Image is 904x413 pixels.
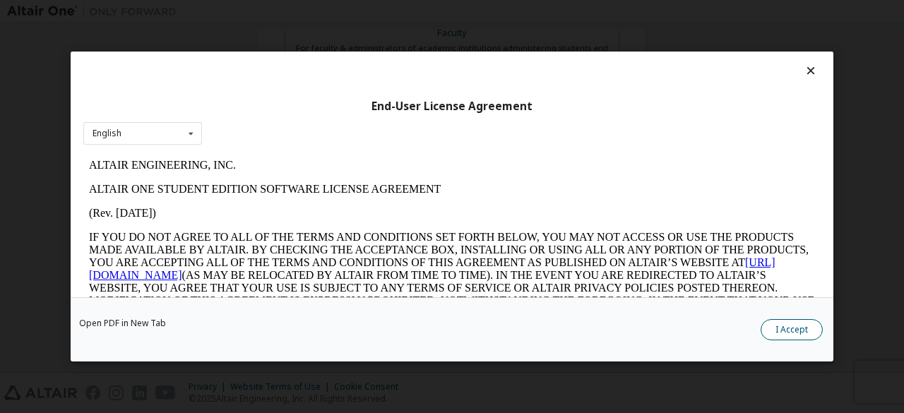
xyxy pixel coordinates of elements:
p: IF YOU DO NOT AGREE TO ALL OF THE TERMS AND CONDITIONS SET FORTH BELOW, YOU MAY NOT ACCESS OR USE... [6,78,732,179]
a: [URL][DOMAIN_NAME] [6,103,692,128]
div: English [93,129,121,138]
p: ALTAIR ENGINEERING, INC. [6,6,732,18]
p: (Rev. [DATE]) [6,54,732,66]
p: ALTAIR ONE STUDENT EDITION SOFTWARE LICENSE AGREEMENT [6,30,732,42]
button: I Accept [761,319,823,340]
div: End-User License Agreement [83,100,821,114]
a: Open PDF in New Tab [79,319,166,328]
